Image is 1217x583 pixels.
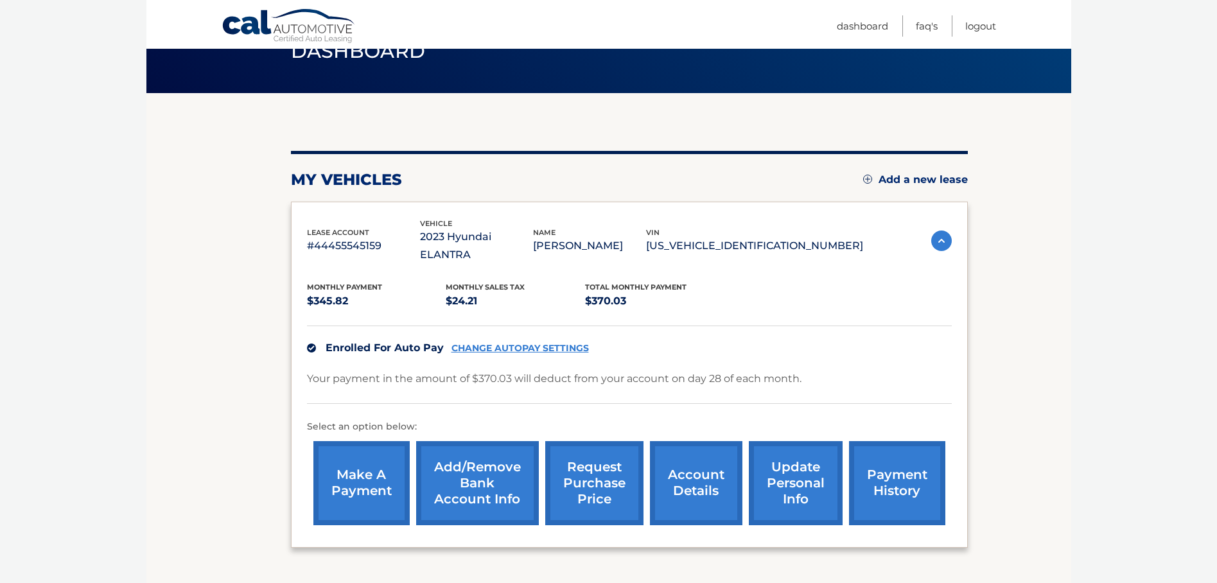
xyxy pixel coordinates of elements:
[307,344,316,352] img: check.svg
[931,231,952,251] img: accordion-active.svg
[749,441,843,525] a: update personal info
[307,292,446,310] p: $345.82
[307,419,952,435] p: Select an option below:
[420,219,452,228] span: vehicle
[307,370,801,388] p: Your payment in the amount of $370.03 will deduct from your account on day 28 of each month.
[849,441,945,525] a: payment history
[646,228,660,237] span: vin
[545,441,644,525] a: request purchase price
[326,342,444,354] span: Enrolled For Auto Pay
[446,292,585,310] p: $24.21
[916,15,938,37] a: FAQ's
[585,292,724,310] p: $370.03
[446,283,525,291] span: Monthly sales Tax
[863,173,968,186] a: Add a new lease
[533,237,646,255] p: [PERSON_NAME]
[585,283,687,291] span: Total Monthly Payment
[420,228,533,264] p: 2023 Hyundai ELANTRA
[291,39,426,63] span: Dashboard
[451,343,589,354] a: CHANGE AUTOPAY SETTINGS
[222,8,356,46] a: Cal Automotive
[307,228,369,237] span: lease account
[291,170,402,189] h2: my vehicles
[965,15,996,37] a: Logout
[533,228,556,237] span: name
[837,15,888,37] a: Dashboard
[863,175,872,184] img: add.svg
[416,441,539,525] a: Add/Remove bank account info
[650,441,742,525] a: account details
[307,237,420,255] p: #44455545159
[313,441,410,525] a: make a payment
[646,237,863,255] p: [US_VEHICLE_IDENTIFICATION_NUMBER]
[307,283,382,291] span: Monthly Payment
